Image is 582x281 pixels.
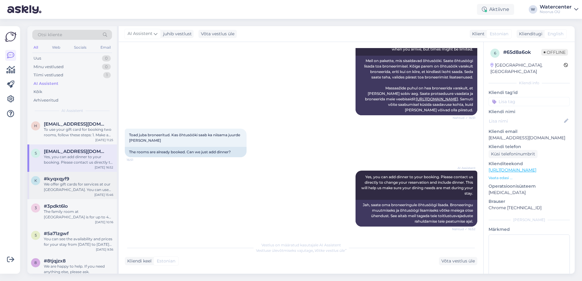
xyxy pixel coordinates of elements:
[44,258,66,264] span: #8tjqjzx8
[161,31,192,37] div: juhib vestlust
[489,183,570,189] p: Operatsioonisüsteem
[128,30,153,37] span: AI Assistent
[125,258,152,264] div: Kliendi keel
[157,258,175,264] span: Estonian
[489,109,570,115] p: Kliendi nimi
[44,236,113,247] div: You can see the availability and prices for your stay from [DATE] to [DATE] on our booking page. ...
[33,81,58,87] div: AI Assistent
[99,43,112,51] div: Email
[452,227,475,231] span: Nähtud ✓ 16:52
[44,209,113,220] div: The family room at [GEOGRAPHIC_DATA] is for up to 4 people and is perfect for families. Your chil...
[95,220,113,224] div: [DATE] 10:16
[32,43,39,51] div: All
[541,49,568,56] span: Offline
[489,135,570,141] p: [EMAIL_ADDRESS][DOMAIN_NAME]
[470,31,485,37] div: Klient
[61,108,83,113] span: AI Assistent
[125,147,247,157] div: The rooms are already booked. Can we just add dinner?
[540,5,578,14] a: WatercenterNoorus OÜ
[540,9,572,14] div: Noorus OÜ
[489,89,570,96] p: Kliendi tag'id
[44,149,107,154] span: Sigridansu@gmail.com
[44,203,68,209] span: #3pdkt6lo
[356,56,477,115] div: Meil on pakette, mis sisaldavad õhtusööki. Saate õhtusöögi lisada toa broneerimisel. Kõige parem ...
[35,206,37,210] span: 3
[127,158,149,162] span: 16:51
[529,5,537,14] div: W
[356,200,477,227] div: Jah, saate oma broneeringule õhtusöögi lisada. Broneeringu muutmiseks ja õhtusöögi lisamiseks võt...
[489,161,570,167] p: Klienditeekond
[44,154,113,165] div: Yes, you can add dinner to your booking. Please contact us directly to change your reservation an...
[548,31,563,37] span: English
[34,178,37,183] span: k
[33,72,63,78] div: Tiimi vestlused
[494,51,496,55] span: 6
[102,55,111,61] div: 0
[44,176,69,182] span: #kyqxqyf9
[95,165,113,170] div: [DATE] 16:52
[313,248,346,253] i: „Võtke vestlus üle”
[44,231,69,236] span: #5a71zgwf
[261,243,341,247] span: Vestlus on määratud kasutajale AI Assistent
[44,182,113,193] div: We offer gift cards for services at our [GEOGRAPHIC_DATA]. You can use them for accommodation, di...
[453,166,475,170] span: AI Assistent
[361,175,474,196] span: Yes, you can add dinner to your booking. Please contact us directly to change your reservation an...
[489,150,538,158] div: Küsi telefoninumbrit
[44,127,113,138] div: To use your gift card for booking two rooms, follow these steps: 1. Make a reservation on our web...
[44,264,113,275] div: We are happy to help. If you need anything else, please ask.
[95,138,113,142] div: [DATE] 11:25
[489,198,570,205] p: Brauser
[33,97,58,103] div: Arhiveeritud
[33,89,42,95] div: Kõik
[489,189,570,196] p: [MEDICAL_DATA]
[489,144,570,150] p: Kliendi telefon
[34,260,37,265] span: 8
[103,72,111,78] div: 1
[453,116,475,120] span: Nähtud ✓ 16:51
[94,193,113,197] div: [DATE] 15:46
[256,248,346,253] span: Vestluse ülevõtmiseks vajutage
[35,233,37,238] span: 5
[129,133,241,143] span: Toad juba broneeritud. Kas õhtusööki saab ka niisama juurde [PERSON_NAME]
[38,32,62,38] span: Otsi kliente
[44,121,107,127] span: heidyvaab@gmail.com
[540,5,572,9] div: Watercenter
[51,43,61,51] div: Web
[34,123,37,128] span: h
[503,49,541,56] div: # 65d8a6ok
[33,55,41,61] div: Uus
[489,217,570,223] div: [PERSON_NAME]
[198,30,237,38] div: Võta vestlus üle
[489,226,570,233] p: Märkmed
[96,247,113,252] div: [DATE] 9:36
[517,31,542,37] div: Klienditugi
[35,151,37,155] span: S
[489,175,570,181] p: Vaata edasi ...
[33,64,64,70] div: Minu vestlused
[489,205,570,211] p: Chrome [TECHNICAL_ID]
[489,128,570,135] p: Kliendi email
[489,167,536,173] a: [URL][DOMAIN_NAME]
[489,97,570,106] input: Lisa tag
[5,31,16,43] img: Askly Logo
[73,43,88,51] div: Socials
[489,80,570,86] div: Kliendi info
[477,4,514,15] div: Aktiivne
[102,64,111,70] div: 0
[439,257,477,265] div: Võta vestlus üle
[490,62,564,75] div: [GEOGRAPHIC_DATA], [GEOGRAPHIC_DATA]
[416,97,458,101] a: [URL][DOMAIN_NAME]
[490,31,508,37] span: Estonian
[489,118,563,124] input: Lisa nimi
